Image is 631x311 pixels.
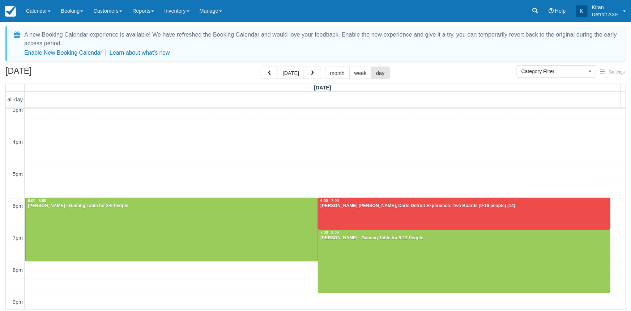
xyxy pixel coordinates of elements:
[320,235,608,241] div: [PERSON_NAME] - Gaming Table for 9-12 People
[13,171,23,177] span: 5pm
[521,68,587,75] span: Category Filter
[592,11,619,18] p: Detroit AXE
[320,231,339,235] span: 7:00 - 9:00
[278,67,304,79] button: [DATE]
[13,203,23,209] span: 6pm
[28,199,46,203] span: 6:00 - 8:00
[609,70,625,75] span: Settings
[320,199,339,203] span: 6:00 - 7:00
[13,107,23,113] span: 3pm
[13,139,23,145] span: 4pm
[8,97,23,102] span: all-day
[371,67,389,79] button: day
[13,235,23,241] span: 7pm
[318,230,610,293] a: 7:00 - 9:00[PERSON_NAME] - Gaming Table for 9-12 People
[549,8,554,13] i: Help
[24,30,617,48] div: A new Booking Calendar experience is available! We have refreshed the Booking Calendar and would ...
[5,67,97,80] h2: [DATE]
[576,5,588,17] div: K
[318,198,610,230] a: 6:00 - 7:00[PERSON_NAME] [PERSON_NAME], Darts Detroit Experience: Two Boards (9-16 people) (14)
[349,67,372,79] button: week
[592,4,619,11] p: Kiran
[314,85,331,91] span: [DATE]
[325,67,350,79] button: month
[555,8,566,14] span: Help
[13,299,23,305] span: 9pm
[320,203,608,209] div: [PERSON_NAME] [PERSON_NAME], Darts Detroit Experience: Two Boards (9-16 people) (14)
[27,203,316,209] div: [PERSON_NAME] - Gaming Table for 3-6 People
[105,50,107,56] span: |
[24,49,102,56] button: Enable New Booking Calendar
[13,267,23,273] span: 8pm
[517,65,596,77] button: Category Filter
[110,50,170,56] a: Learn about what's new
[5,6,16,17] img: checkfront-main-nav-mini-logo.png
[25,198,318,261] a: 6:00 - 8:00[PERSON_NAME] - Gaming Table for 3-6 People
[596,67,629,77] button: Settings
